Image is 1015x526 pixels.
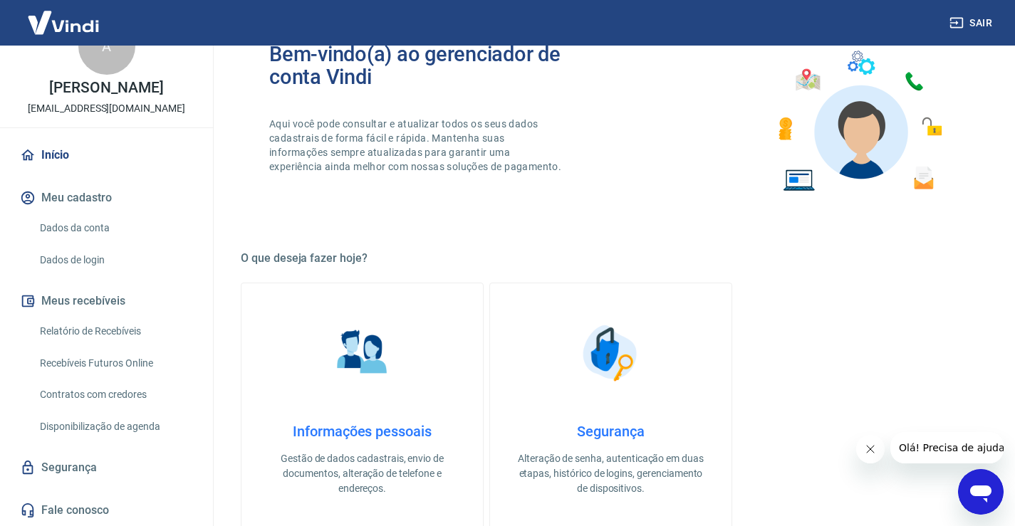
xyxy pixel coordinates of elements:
[34,246,196,275] a: Dados de login
[269,43,611,88] h2: Bem-vindo(a) ao gerenciador de conta Vindi
[241,251,981,265] h5: O que deseja fazer hoje?
[17,182,196,214] button: Meu cadastro
[17,1,110,44] img: Vindi
[856,435,885,463] iframe: Fechar mensagem
[264,451,460,496] p: Gestão de dados cadastrais, envio de documentos, alteração de telefone e endereços.
[28,101,185,116] p: [EMAIL_ADDRESS][DOMAIN_NAME]
[49,80,163,95] p: [PERSON_NAME]
[576,317,647,389] img: Segurança
[34,412,196,441] a: Disponibilização de agenda
[890,432,1004,463] iframe: Mensagem da empresa
[34,349,196,378] a: Recebíveis Futuros Online
[264,423,460,440] h4: Informações pessoais
[17,495,196,526] a: Fale conosco
[17,285,196,317] button: Meus recebíveis
[269,117,564,174] p: Aqui você pode consultar e atualizar todos os seus dados cadastrais de forma fácil e rápida. Mant...
[766,43,952,200] img: Imagem de um avatar masculino com diversos icones exemplificando as funcionalidades do gerenciado...
[17,452,196,483] a: Segurança
[17,140,196,171] a: Início
[327,317,398,389] img: Informações pessoais
[9,10,120,21] span: Olá! Precisa de ajuda?
[34,380,196,409] a: Contratos com credores
[947,10,998,36] button: Sair
[34,317,196,346] a: Relatório de Recebíveis
[34,214,196,243] a: Dados da conta
[513,451,709,496] p: Alteração de senha, autenticação em duas etapas, histórico de logins, gerenciamento de dispositivos.
[513,423,709,440] h4: Segurança
[78,18,135,75] div: A
[958,469,1004,515] iframe: Botão para abrir a janela de mensagens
